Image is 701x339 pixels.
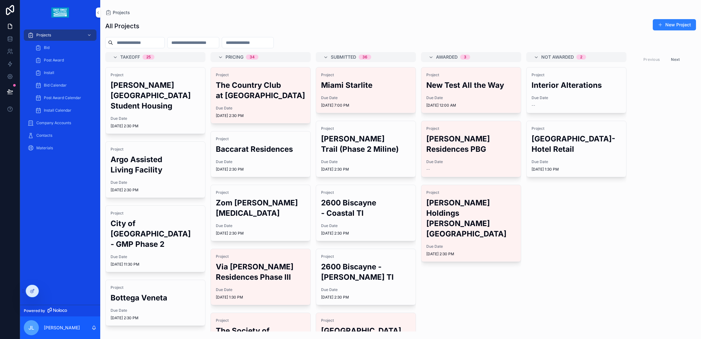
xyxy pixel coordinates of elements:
[580,55,582,60] div: 2
[20,305,100,316] a: Powered by
[31,55,96,66] a: Post Award
[111,262,200,267] span: [DATE] 11:30 PM
[44,45,49,50] span: Bid
[532,167,621,172] span: [DATE] 1:30 PM
[44,108,71,113] span: Install Calendar
[321,254,411,259] span: Project
[321,318,411,323] span: Project
[426,159,516,164] span: Due Date
[44,70,54,75] span: Install
[111,80,200,111] h2: [PERSON_NAME][GEOGRAPHIC_DATA] Student Housing
[541,54,574,60] span: Not Awarded
[105,67,205,134] a: Project[PERSON_NAME][GEOGRAPHIC_DATA] Student HousingDue Date[DATE] 2:30 PM
[216,223,305,228] span: Due Date
[426,167,430,172] span: --
[421,121,521,177] a: Project[PERSON_NAME] Residences PBGDue Date--
[31,105,96,116] a: Install Calendar
[111,285,200,290] span: Project
[532,80,621,90] h2: Interior Alterations
[321,80,411,90] h2: Miami Starlite
[316,185,416,241] a: Project2600 Biscayne - Coastal TIDue Date[DATE] 2:30 PM
[111,211,200,216] span: Project
[36,120,71,125] span: Company Accounts
[532,134,621,154] h2: [GEOGRAPHIC_DATA]- Hotel Retail
[216,318,305,323] span: Project
[216,295,305,300] span: [DATE] 1:30 PM
[36,133,52,138] span: Contacts
[31,80,96,91] a: Bid Calendar
[426,72,516,77] span: Project
[316,121,416,177] a: Project[PERSON_NAME] Trail (Phase 2 Miline)Due Date[DATE] 2:30 PM
[216,106,305,111] span: Due Date
[426,134,516,154] h2: [PERSON_NAME] Residences PBG
[105,9,130,16] a: Projects
[24,130,96,141] a: Contacts
[216,287,305,292] span: Due Date
[44,83,67,88] span: Bid Calendar
[210,131,311,177] a: ProjectBaccarat ResidencesDue Date[DATE] 2:30 PM
[111,124,200,129] span: [DATE] 2:30 PM
[426,126,516,131] span: Project
[426,198,516,239] h2: [PERSON_NAME] Holdings [PERSON_NAME][GEOGRAPHIC_DATA]
[426,80,516,90] h2: New Test All the Way
[24,117,96,129] a: Company Accounts
[44,95,81,100] span: Post Award Calendar
[120,54,140,60] span: Takeoff
[216,262,305,282] h2: Via [PERSON_NAME] Residences Phase lll
[464,55,466,60] div: 3
[421,185,521,262] a: Project[PERSON_NAME] Holdings [PERSON_NAME][GEOGRAPHIC_DATA]Due Date[DATE] 2:30 PM
[105,141,205,198] a: ProjectArgo Assisted Living FacilityDue Date[DATE] 2:30 PM
[216,113,305,118] span: [DATE] 2:30 PM
[426,252,516,257] span: [DATE] 2:30 PM
[316,67,416,113] a: ProjectMiami StarliteDue Date[DATE] 7:00 PM
[111,116,200,121] span: Due Date
[111,308,200,313] span: Due Date
[421,67,521,113] a: ProjectNew Test All the WayDue Date[DATE] 12:00 AM
[111,154,200,175] h2: Argo Assisted Living Facility
[321,223,411,228] span: Due Date
[321,126,411,131] span: Project
[36,33,51,38] span: Projects
[321,103,411,108] span: [DATE] 7:00 PM
[426,103,516,108] span: [DATE] 12:00 AM
[20,25,100,162] div: scrollable content
[210,67,311,124] a: ProjectThe Country Club at [GEOGRAPHIC_DATA]Due Date[DATE] 2:30 PM
[321,159,411,164] span: Due Date
[216,80,305,101] h2: The Country Club at [GEOGRAPHIC_DATA]
[321,287,411,292] span: Due Date
[105,205,205,272] a: ProjectCity of [GEOGRAPHIC_DATA] - GMP Phase 2Due Date[DATE] 11:30 PM
[653,19,696,30] button: New Project
[210,185,311,241] a: ProjectZom [PERSON_NAME][MEDICAL_DATA]Due Date[DATE] 2:30 PM
[426,190,516,195] span: Project
[532,126,621,131] span: Project
[331,54,356,60] span: Submitted
[24,308,45,313] span: Powered by
[111,315,200,320] span: [DATE] 2:30 PM
[31,42,96,53] a: Bid
[216,198,305,218] h2: Zom [PERSON_NAME][MEDICAL_DATA]
[29,324,34,331] span: JL
[362,55,367,60] div: 36
[216,190,305,195] span: Project
[36,146,53,151] span: Materials
[216,136,305,141] span: Project
[321,295,411,300] span: [DATE] 2:30 PM
[24,142,96,154] a: Materials
[426,244,516,249] span: Due Date
[111,147,200,152] span: Project
[44,325,80,331] p: [PERSON_NAME]
[111,218,200,249] h2: City of [GEOGRAPHIC_DATA] - GMP Phase 2
[31,92,96,103] a: Post Award Calendar
[226,54,243,60] span: Pricing
[105,22,139,30] h1: All Projects
[532,95,621,100] span: Due Date
[113,9,130,16] span: Projects
[532,159,621,164] span: Due Date
[31,67,96,78] a: Install
[111,254,200,259] span: Due Date
[210,249,311,305] a: ProjectVia [PERSON_NAME] Residences Phase lllDue Date[DATE] 1:30 PM
[111,293,200,303] h2: Bottega Veneta
[426,95,516,100] span: Due Date
[111,72,200,77] span: Project
[321,262,411,282] h2: 2600 Biscayne - [PERSON_NAME] TI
